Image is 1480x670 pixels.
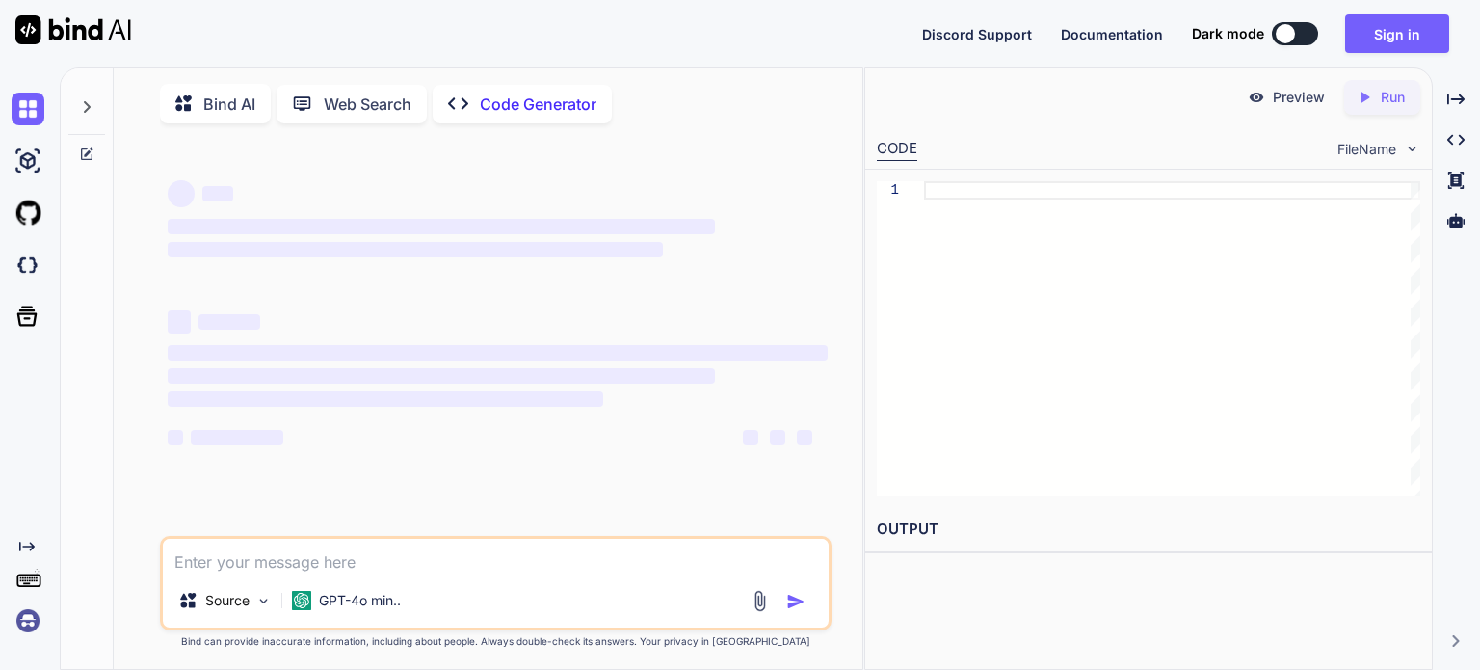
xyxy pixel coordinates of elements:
[205,591,250,610] p: Source
[922,26,1032,42] span: Discord Support
[168,430,183,445] span: ‌
[743,430,758,445] span: ‌
[1061,24,1163,44] button: Documentation
[168,345,828,361] span: ‌
[922,24,1032,44] button: Discord Support
[15,15,131,44] img: Bind AI
[168,180,195,207] span: ‌
[191,430,283,445] span: ‌
[324,93,411,116] p: Web Search
[1192,24,1264,43] span: Dark mode
[1061,26,1163,42] span: Documentation
[12,249,44,281] img: darkCloudIdeIcon
[168,391,603,407] span: ‌
[865,507,1432,552] h2: OUTPUT
[292,591,311,610] img: GPT-4o mini
[877,181,899,200] div: 1
[797,430,812,445] span: ‌
[1337,140,1396,159] span: FileName
[770,430,785,445] span: ‌
[12,145,44,177] img: ai-studio
[12,197,44,229] img: githubLight
[168,310,191,334] span: ‌
[480,93,596,116] p: Code Generator
[319,591,401,610] p: GPT-4o min..
[12,93,44,125] img: chat
[202,186,233,201] span: ‌
[168,368,716,384] span: ‌
[198,314,260,330] span: ‌
[160,634,832,649] p: Bind can provide inaccurate information, including about people. Always double-check its answers....
[1345,14,1449,53] button: Sign in
[168,242,663,257] span: ‌
[1381,88,1405,107] p: Run
[877,138,917,161] div: CODE
[255,593,272,609] img: Pick Models
[1248,89,1265,106] img: preview
[1273,88,1325,107] p: Preview
[1404,141,1420,157] img: chevron down
[786,592,806,611] img: icon
[168,219,716,234] span: ‌
[749,590,771,612] img: attachment
[203,93,255,116] p: Bind AI
[12,604,44,637] img: signin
